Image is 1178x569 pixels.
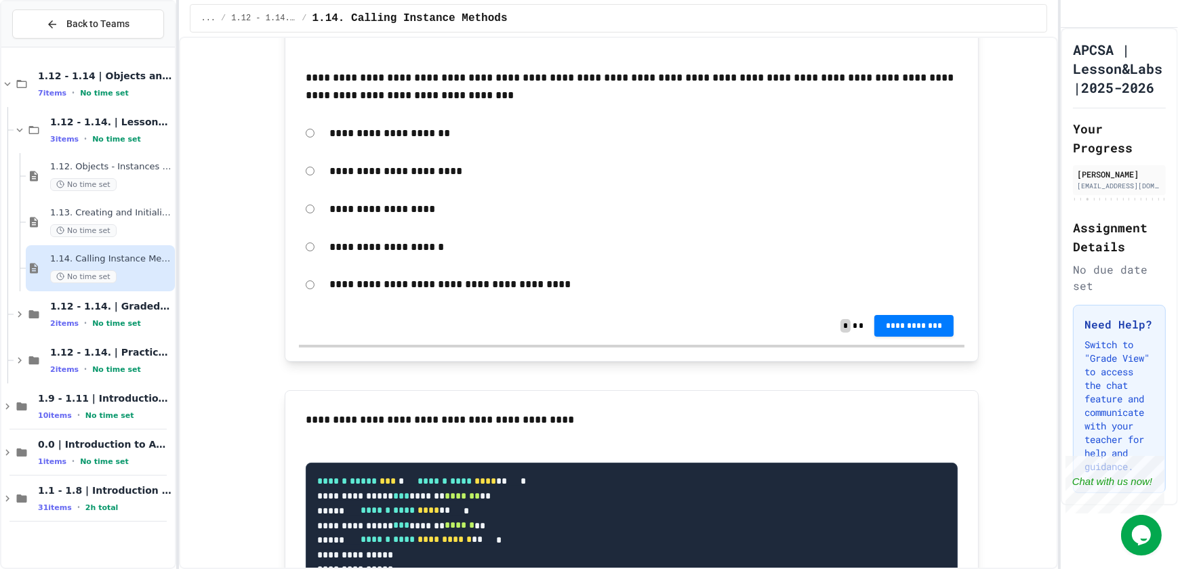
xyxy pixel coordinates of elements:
h1: APCSA | Lesson&Labs |2025-2026 [1073,40,1166,97]
span: 2 items [50,365,79,374]
span: • [84,133,87,144]
span: 10 items [38,411,72,420]
span: 1.12. Objects - Instances of Classes [50,161,172,173]
span: 2h total [85,503,119,512]
span: 1.12 - 1.14 | Objects and Instances of Classes [38,70,172,82]
span: 31 items [38,503,72,512]
span: • [72,87,75,98]
span: No time set [50,270,117,283]
span: • [84,364,87,375]
span: • [77,410,80,421]
span: 1.12 - 1.14. | Practice Labs [50,346,172,358]
span: • [84,318,87,329]
h2: Assignment Details [1073,218,1166,256]
span: 1.12 - 1.14. | Graded Labs [50,300,172,312]
span: / [302,13,306,24]
h3: Need Help? [1084,316,1154,333]
button: Back to Teams [12,9,164,39]
div: [PERSON_NAME] [1077,168,1162,180]
span: 7 items [38,89,66,98]
span: • [72,456,75,467]
span: 1.12 - 1.14. | Lessons and Notes [50,116,172,128]
span: • [77,502,80,513]
div: [EMAIL_ADDRESS][DOMAIN_NAME] [1077,181,1162,191]
span: 1.14. Calling Instance Methods [50,253,172,265]
span: / [221,13,226,24]
span: 1.14. Calling Instance Methods [312,10,508,26]
span: 1 items [38,457,66,466]
span: 3 items [50,135,79,144]
p: Switch to "Grade View" to access the chat feature and communicate with your teacher for help and ... [1084,338,1154,473]
span: No time set [50,178,117,191]
span: Back to Teams [66,17,129,31]
iframe: chat widget [1065,456,1164,513]
span: No time set [80,89,129,98]
span: No time set [92,319,141,328]
span: No time set [85,411,134,420]
span: 2 items [50,319,79,328]
span: 1.12 - 1.14. | Lessons and Notes [231,13,296,24]
span: No time set [50,224,117,237]
span: ... [201,13,216,24]
div: No due date set [1073,261,1166,294]
span: No time set [80,457,129,466]
span: No time set [92,365,141,374]
span: 1.13. Creating and Initializing Objects: Constructors [50,207,172,219]
span: 1.9 - 1.11 | Introduction to Methods [38,392,172,404]
span: 0.0 | Introduction to APCSA [38,438,172,450]
h2: Your Progress [1073,119,1166,157]
span: 1.1 - 1.8 | Introduction to Java [38,484,172,497]
span: No time set [92,135,141,144]
iframe: chat widget [1121,515,1164,555]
